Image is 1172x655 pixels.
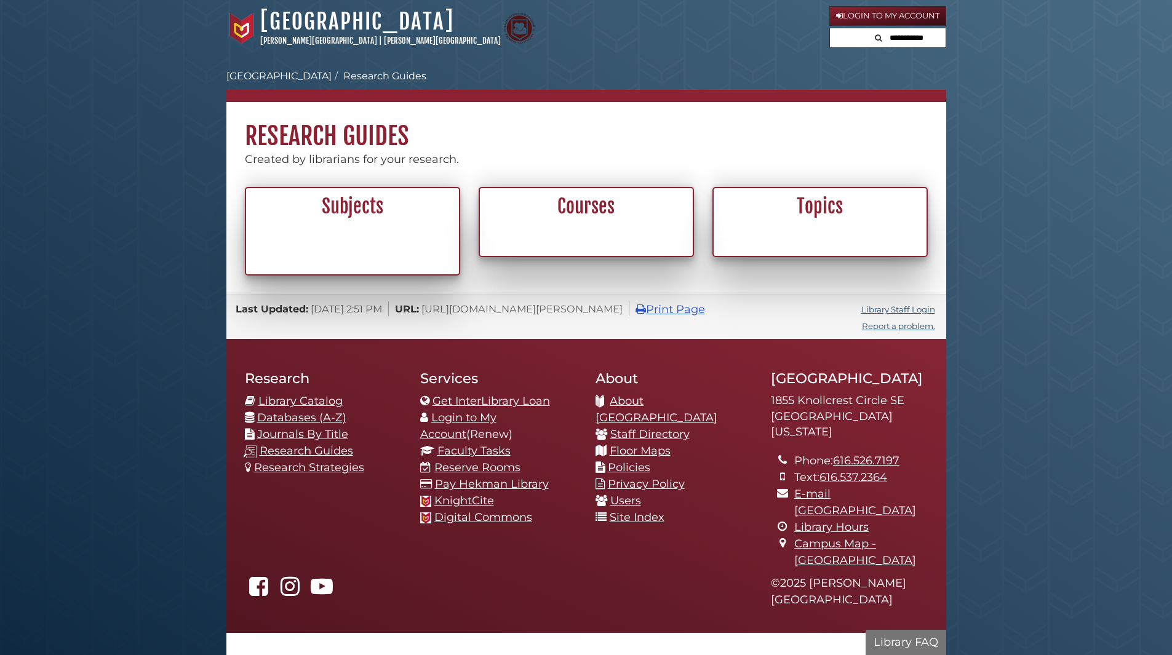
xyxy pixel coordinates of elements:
a: [PERSON_NAME][GEOGRAPHIC_DATA] [260,36,377,46]
h1: Research Guides [226,102,946,151]
a: Library Catalog [258,394,343,408]
a: Pay Hekman Library [435,477,549,491]
a: Reserve Rooms [434,461,520,474]
a: Privacy Policy [608,477,685,491]
a: Print Page [636,303,705,316]
a: Hekman Library on Facebook [245,584,273,597]
a: [GEOGRAPHIC_DATA] [226,70,332,82]
span: Created by librarians for your research. [245,153,459,166]
a: Login to My Account [829,6,946,26]
button: Search [871,28,886,45]
p: © 2025 [PERSON_NAME][GEOGRAPHIC_DATA] [771,575,928,608]
a: Journals By Title [257,427,348,441]
img: research-guides-icon-white_37x37.png [244,445,257,458]
h2: Subjects [253,195,452,218]
a: Hekman Library on YouTube [308,584,336,597]
a: [GEOGRAPHIC_DATA] [260,8,454,35]
a: Digital Commons [434,510,532,524]
i: Search [875,34,882,42]
a: Library Hours [794,520,869,534]
li: Phone: [794,453,927,469]
a: Users [610,494,641,507]
address: 1855 Knollcrest Circle SE [GEOGRAPHIC_DATA][US_STATE] [771,393,928,440]
i: Print Page [636,304,646,315]
nav: breadcrumb [226,69,946,102]
a: 616.537.2364 [819,470,887,484]
a: 616.526.7197 [833,454,899,467]
a: Research Guides [260,444,353,458]
h2: Courses [487,195,686,218]
img: Calvin favicon logo [420,496,431,507]
a: hekmanlibrary on Instagram [276,584,305,597]
a: KnightCite [434,494,494,507]
a: Floor Maps [610,444,671,458]
span: | [379,36,382,46]
img: Calvin University [226,13,257,44]
li: (Renew) [420,410,577,443]
a: Databases (A-Z) [257,411,346,424]
a: Login to My Account [420,411,496,441]
a: About [GEOGRAPHIC_DATA] [596,394,717,424]
h2: Research [245,370,402,387]
a: Campus Map - [GEOGRAPHIC_DATA] [794,537,916,567]
span: Last Updated: [236,303,308,315]
span: [URL][DOMAIN_NAME][PERSON_NAME] [421,303,623,315]
h2: Services [420,370,577,387]
li: Text: [794,469,927,486]
a: Report a problem. [862,321,935,331]
a: Research Strategies [254,461,364,474]
a: Get InterLibrary Loan [433,394,550,408]
h2: [GEOGRAPHIC_DATA] [771,370,928,387]
h2: Topics [720,195,920,218]
a: Policies [608,461,650,474]
a: Research Guides [343,70,426,82]
a: Staff Directory [610,427,690,441]
img: Calvin Theological Seminary [504,13,535,44]
a: [PERSON_NAME][GEOGRAPHIC_DATA] [384,36,501,46]
span: URL: [395,303,419,315]
h2: About [596,370,752,387]
a: Faculty Tasks [437,444,511,458]
a: Library Staff Login [861,304,935,314]
img: Calvin favicon logo [420,512,431,523]
button: Library FAQ [866,630,946,655]
span: [DATE] 2:51 PM [311,303,382,315]
a: Site Index [610,510,664,524]
a: E-mail [GEOGRAPHIC_DATA] [794,487,916,517]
